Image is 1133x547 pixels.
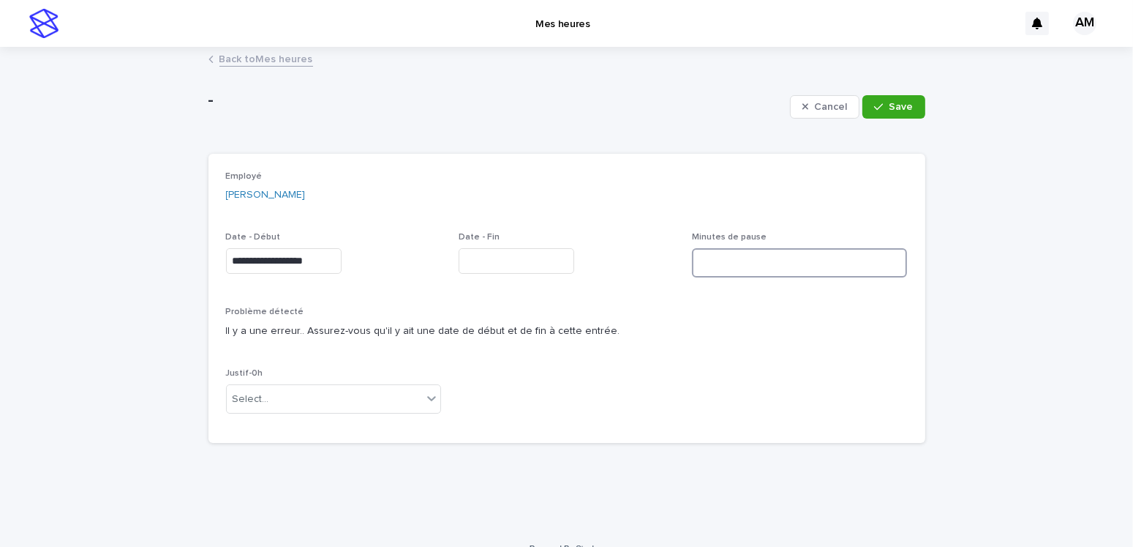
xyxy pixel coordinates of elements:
span: Justif-0h [226,369,263,378]
a: [PERSON_NAME] [226,187,306,203]
a: Back toMes heures [219,50,313,67]
button: Save [862,95,925,119]
span: Date - Fin [459,233,500,242]
span: Employé [226,172,263,181]
span: Cancel [814,102,847,112]
button: Cancel [790,95,860,119]
p: - [208,90,784,111]
p: Il y a une erreur.. Assurez-vous qu'il y ait une date de début et de fin à cette entrée. [226,324,908,339]
div: AM [1073,12,1096,35]
span: Save [889,102,914,112]
span: Minutes de pause [692,233,767,242]
div: Select... [233,392,269,407]
span: Date - Début [226,233,281,242]
img: stacker-logo-s-only.png [29,9,59,38]
span: Problème détecté [226,308,304,316]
